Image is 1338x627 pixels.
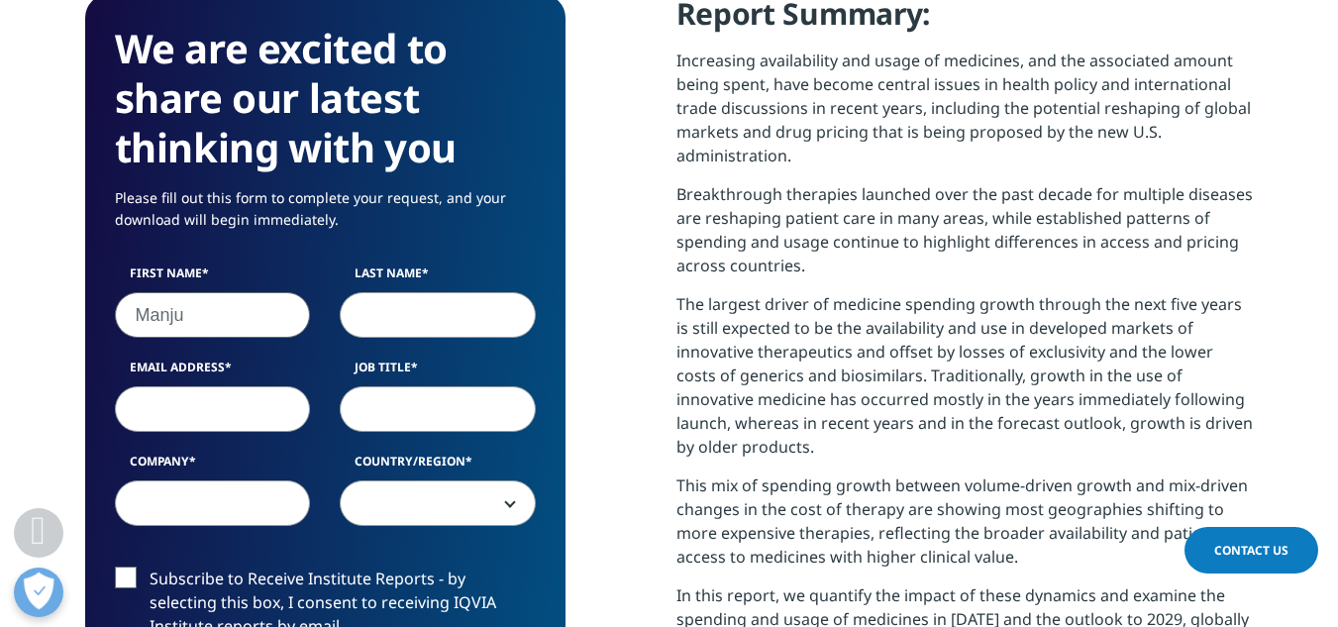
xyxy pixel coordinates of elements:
[115,187,536,246] p: Please fill out this form to complete your request, and your download will begin immediately.
[14,568,63,617] button: Open Preferences
[115,453,311,480] label: Company
[115,264,311,292] label: First Name
[115,24,536,172] h3: We are excited to share our latest thinking with you
[115,359,311,386] label: Email Address
[676,49,1254,182] p: Increasing availability and usage of medicines, and the associated amount being spent, have becom...
[340,359,536,386] label: Job Title
[676,182,1254,292] p: Breakthrough therapies launched over the past decade for multiple diseases are reshaping patient ...
[340,264,536,292] label: Last Name
[1214,542,1288,559] span: Contact Us
[676,292,1254,473] p: The largest driver of medicine spending growth through the next five years is still expected to b...
[1184,527,1318,574] a: Contact Us
[340,453,536,480] label: Country/Region
[676,473,1254,583] p: This mix of spending growth between volume-driven growth and mix-driven changes in the cost of th...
